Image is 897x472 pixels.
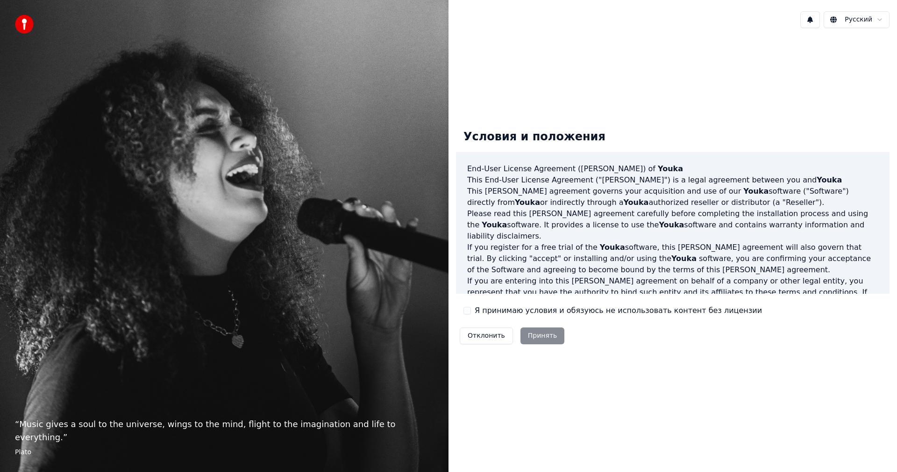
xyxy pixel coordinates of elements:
[515,198,540,207] span: Youka
[600,243,625,252] span: Youka
[671,254,697,263] span: Youka
[743,187,769,196] span: Youka
[817,175,842,184] span: Youka
[467,174,878,186] p: This End-User License Agreement ("[PERSON_NAME]") is a legal agreement between you and
[467,163,878,174] h3: End-User License Agreement ([PERSON_NAME]) of
[623,198,648,207] span: Youka
[467,186,878,208] p: This [PERSON_NAME] agreement governs your acquisition and use of our software ("Software") direct...
[467,276,878,320] p: If you are entering into this [PERSON_NAME] agreement on behalf of a company or other legal entit...
[659,220,684,229] span: Youka
[475,305,762,316] label: Я принимаю условия и обязуюсь не использовать контент без лицензии
[456,122,613,152] div: Условия и положения
[15,15,34,34] img: youka
[15,448,434,457] footer: Plato
[467,208,878,242] p: Please read this [PERSON_NAME] agreement carefully before completing the installation process and...
[658,164,683,173] span: Youka
[467,242,878,276] p: If you register for a free trial of the software, this [PERSON_NAME] agreement will also govern t...
[15,418,434,444] p: “ Music gives a soul to the universe, wings to the mind, flight to the imagination and life to ev...
[460,327,513,344] button: Отклонить
[482,220,507,229] span: Youka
